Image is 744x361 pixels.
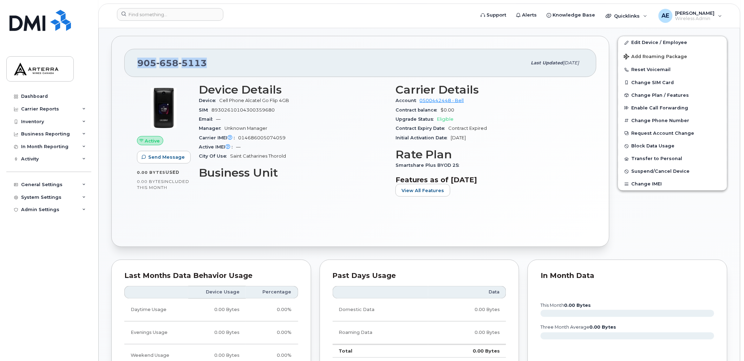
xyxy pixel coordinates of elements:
span: Alerts [522,12,537,19]
h3: Business Unit [199,166,387,179]
button: Suspend/Cancel Device [618,165,727,178]
span: [DATE] [563,60,579,65]
td: 0.00% [246,299,298,322]
span: Quicklinks [614,13,640,19]
button: Send Message [137,151,191,164]
span: 905 [137,58,207,68]
tspan: 0.00 Bytes [564,303,591,308]
span: — [216,116,221,122]
td: Roaming Data [333,322,428,344]
span: used [165,170,180,175]
span: Upgrade Status [396,116,437,122]
td: 0.00 Bytes [428,322,507,344]
span: 0.00 Bytes [137,179,164,184]
span: Device [199,98,219,103]
div: Past Days Usage [333,273,507,280]
td: 0.00% [246,322,298,344]
span: Active IMEI [199,144,236,150]
span: Manager [199,126,224,131]
td: 0.00 Bytes [188,299,246,322]
a: 0500442448 - Bell [420,98,464,103]
input: Find something... [117,8,223,21]
span: Initial Activation Date [396,135,451,140]
span: 0.00 Bytes [137,170,165,175]
img: image20231002-3703462-ds61l3.jpeg [143,87,185,129]
td: 0.00 Bytes [428,344,507,358]
span: Add Roaming Package [624,54,687,61]
span: Change Plan / Features [632,93,689,98]
div: Alexander Erofeev [654,9,727,23]
span: included this month [137,179,189,190]
span: Send Message [148,154,185,160]
h3: Device Details [199,83,387,96]
span: City Of Use [199,153,230,159]
th: Data [428,286,507,299]
h3: Carrier Details [396,83,584,96]
button: Change Plan / Features [618,89,727,102]
td: Total [333,344,428,358]
th: Percentage [246,286,298,299]
span: Knowledge Base [553,12,595,19]
span: Wireless Admin [676,16,715,21]
td: Domestic Data [333,299,428,322]
td: Daytime Usage [124,299,188,322]
div: Quicklinks [601,9,652,23]
span: [DATE] [451,135,466,140]
button: Add Roaming Package [618,49,727,63]
button: View All Features [396,184,450,197]
span: 658 [156,58,178,68]
span: Carrier IMEI [199,135,238,140]
text: three month average [540,325,616,330]
span: Contract Expired [449,126,487,131]
span: 89302610104300359680 [211,107,275,113]
button: Change SIM Card [618,76,727,89]
span: 014686005074059 [238,135,286,140]
span: Saint Catharines Thorold [230,153,286,159]
button: Change IMEI [618,178,727,190]
a: Edit Device / Employee [618,36,727,49]
span: SIM [199,107,211,113]
span: $0.00 [441,107,455,113]
span: Unknown Manager [224,126,267,131]
button: Block Data Usage [618,140,727,152]
text: this month [540,303,591,308]
span: Last updated [531,60,563,65]
a: Alerts [511,8,542,22]
td: 0.00 Bytes [188,322,246,344]
button: Request Account Change [618,127,727,140]
span: Active [145,138,160,144]
button: Enable Call Forwarding [618,102,727,114]
span: Eligible [437,116,454,122]
button: Change Phone Number [618,114,727,127]
span: Support [487,12,507,19]
span: Cell Phone Alcatel Go Flip 4GB [219,98,289,103]
div: In Month Data [541,273,714,280]
h3: Features as of [DATE] [396,176,584,184]
span: Email [199,116,216,122]
span: — [236,144,241,150]
td: Evenings Usage [124,322,188,344]
span: Contract balance [396,107,441,113]
span: 5113 [178,58,207,68]
span: Contract Expiry Date [396,126,449,131]
tr: Weekdays from 6:00pm to 8:00am [124,322,298,344]
span: Enable Call Forwarding [632,105,688,110]
div: Last Months Data Behavior Usage [124,273,298,280]
button: Reset Voicemail [618,63,727,76]
a: Support [476,8,511,22]
a: Knowledge Base [542,8,600,22]
h3: Rate Plan [396,148,584,161]
button: Transfer to Personal [618,152,727,165]
td: 0.00 Bytes [428,299,507,322]
span: Account [396,98,420,103]
th: Device Usage [188,286,246,299]
span: Smartshare Plus BYOD 25 [396,163,463,168]
span: Suspend/Cancel Device [632,169,690,174]
tspan: 0.00 Bytes [590,325,616,330]
span: View All Features [402,187,444,194]
span: [PERSON_NAME] [676,10,715,16]
span: AE [662,12,670,20]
